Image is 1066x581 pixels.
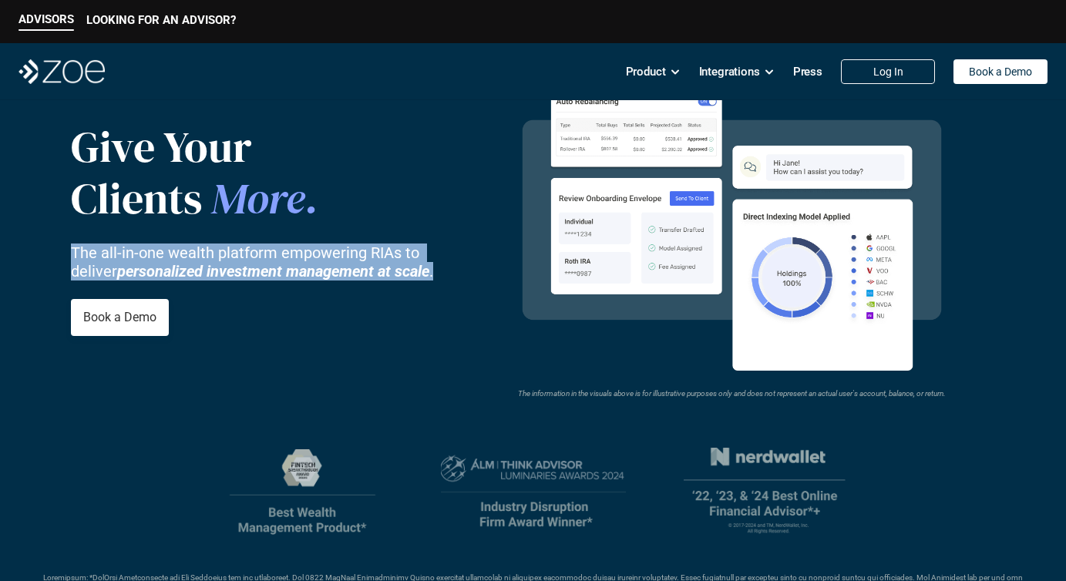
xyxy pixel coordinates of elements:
p: Integrations [699,60,760,83]
span: . [305,170,318,229]
p: Log In [873,65,903,79]
p: LOOKING FOR AN ADVISOR? [86,13,236,27]
a: Book a Demo [953,59,1048,84]
p: Book a Demo [83,310,156,324]
p: The all-in-one wealth platform empowering RIAs to deliver . [71,243,469,280]
p: Give Your [71,121,469,173]
em: The information in the visuals above is for illustrative purposes only and does not represent an ... [518,389,946,398]
a: Book a Demo [71,299,169,336]
a: Press [793,56,822,87]
span: More [211,170,305,229]
p: Clients [71,173,469,225]
strong: personalized investment management at scale [117,262,429,280]
p: ADVISORS [18,12,74,26]
a: Log In [841,59,935,84]
p: Press [793,60,822,83]
p: Book a Demo [969,65,1032,79]
p: Product [626,60,666,83]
